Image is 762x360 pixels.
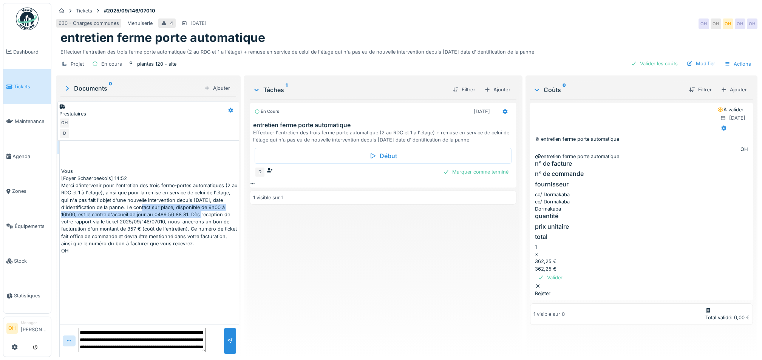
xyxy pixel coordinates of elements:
span: Tickets [14,83,48,90]
div: À valider [717,106,748,113]
div: entretien ferme porte automatique [535,153,619,160]
div: OH [747,18,757,29]
div: Filtrer [686,85,715,95]
h6: quantité [535,212,748,220]
div: cc/ Dormakaba [535,191,748,198]
div: 1 [535,243,748,251]
div: OH [735,18,745,29]
div: Tickets [76,7,92,14]
h6: prix unitaire [535,223,748,230]
div: 1 visible sur 0 [533,311,565,318]
a: Tickets [3,69,51,104]
h6: n° de commande [535,170,748,177]
h1: entretien ferme porte automatique [60,31,265,45]
div: Total validé: 0,00 € [705,314,750,321]
div: 630 - Charges communes [59,20,119,27]
div: OH [699,18,709,29]
div: Effectuer l'entretien des trois ferme porte automatique (2 au RDC et 1 a l'étage) + remuse en ser... [253,129,516,143]
div: plantes 120 - site [137,60,176,68]
img: Badge_color-CXgf-gQk.svg [16,8,39,30]
div: [DATE] [190,20,207,27]
span: Stock [14,257,48,265]
a: Zones [3,174,51,209]
span: Agenda [12,153,48,160]
h6: total [535,233,748,240]
div: OH [61,247,69,254]
div: OH [723,18,733,29]
div: Merci d'intervenir pour l'entretien des trois ferme-portes automatiques (2 au RDC et 1 à l'étage)... [61,182,238,247]
a: Agenda [3,139,51,174]
div: 1 visible sur 1 [253,194,283,201]
div: Projet [71,60,84,68]
div: Valider les coûts [628,58,681,69]
sup: 1 [286,85,287,94]
span: Zones [12,188,48,195]
a: Stock [3,243,51,278]
div: Manager [21,320,48,326]
div: Valider [535,272,566,283]
span: Dashboard [13,48,48,55]
a: OH Manager[PERSON_NAME] [6,320,48,338]
div: Début [255,148,512,164]
a: Statistiques [3,278,51,313]
div: cc/ Dormakaba [535,198,748,205]
span: Maintenance [15,118,48,125]
sup: 0 [109,84,112,93]
div: OH [711,18,721,29]
div: Documents [63,84,201,93]
div: Vous [61,168,238,175]
h6: n° de facture [535,160,748,167]
div: entretien ferme porte automatique [535,135,748,143]
div: [Foyer Schaerbeekois] 14:52 [61,175,238,182]
div: [DATE] [474,108,490,115]
div: 4 [170,20,173,27]
a: Dashboard [3,34,51,69]
div: Marquer comme terminé [440,167,512,177]
div: OH [59,118,70,128]
div: × [535,251,748,258]
div: D [255,167,265,177]
div: OH [740,146,748,153]
a: Maintenance [3,104,51,139]
div: Effectuer l'entretien des trois ferme porte automatique (2 au RDC et 1 a l'étage) + remuse en ser... [60,45,753,55]
div: [DATE] [729,114,745,122]
div: Modifier [684,58,718,69]
div: Ajouter [718,85,750,95]
div: Menuiserie [127,20,153,27]
div: Rejeter [535,283,748,297]
span: Équipements [15,223,48,230]
div: 362,25 € [535,265,748,272]
div: Filtrer [450,85,478,95]
h3: entretien ferme porte automatique [253,122,516,129]
div: Tâches [253,85,447,94]
div: Coûts [533,85,683,94]
div: Dormakaba [535,205,748,212]
strong: #2025/09/146/07010 [101,7,158,14]
div: Ajouter [201,83,233,93]
div: En cours [255,108,279,115]
span: Statistiques [14,292,48,299]
div: D [59,128,70,139]
sup: 0 [563,85,566,94]
li: OH [6,323,18,334]
div: Actions [721,58,754,69]
li: [PERSON_NAME] [21,320,48,336]
div: 362,25 € [535,258,748,265]
div: En cours [101,60,122,68]
div: Prestataires [59,110,224,117]
h6: fournisseur [535,181,748,188]
a: Équipements [3,209,51,243]
div: Ajouter [481,85,513,95]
